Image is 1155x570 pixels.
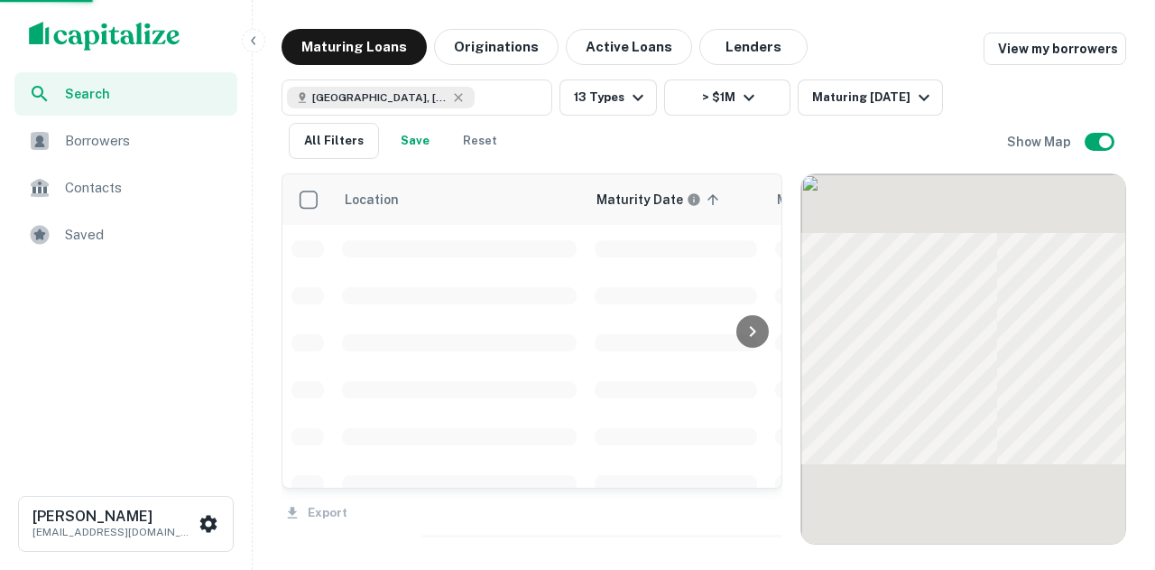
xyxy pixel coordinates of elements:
[14,119,237,163] a: Borrowers
[18,496,234,552] button: [PERSON_NAME][EMAIL_ADDRESS][DOMAIN_NAME]
[596,190,683,210] h6: Maturity Date
[984,33,1126,65] a: View my borrowers
[344,189,422,210] span: Location
[777,189,914,210] span: Mortgage Amount
[289,123,379,159] button: All Filters
[282,29,427,65] button: Maturing Loans
[32,509,195,524] h6: [PERSON_NAME]
[65,224,226,246] span: Saved
[1065,425,1155,512] iframe: Chat Widget
[664,79,790,116] button: > $1M
[312,89,448,106] span: [GEOGRAPHIC_DATA], [GEOGRAPHIC_DATA], [GEOGRAPHIC_DATA]
[451,123,509,159] button: Reset
[434,29,559,65] button: Originations
[559,79,657,116] button: 13 Types
[65,130,226,152] span: Borrowers
[801,174,1125,544] div: 0
[14,72,237,116] a: Search
[333,174,586,225] th: Location
[32,524,195,540] p: [EMAIL_ADDRESS][DOMAIN_NAME]
[798,79,943,116] button: Maturing [DATE]
[1007,132,1074,152] h6: Show Map
[566,29,692,65] button: Active Loans
[14,213,237,257] a: Saved
[386,123,444,159] button: Save your search to get updates of matches that match your search criteria.
[699,29,808,65] button: Lenders
[596,190,701,210] div: Maturity dates displayed may be estimated. Please contact the lender for the most accurate maturi...
[14,166,237,210] a: Contacts
[596,190,725,210] span: Maturity dates displayed may be estimated. Please contact the lender for the most accurate maturi...
[812,87,935,108] div: Maturing [DATE]
[65,177,226,199] span: Contacts
[586,174,766,225] th: Maturity dates displayed may be estimated. Please contact the lender for the most accurate maturi...
[65,84,226,104] span: Search
[29,22,180,51] img: capitalize-logo.png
